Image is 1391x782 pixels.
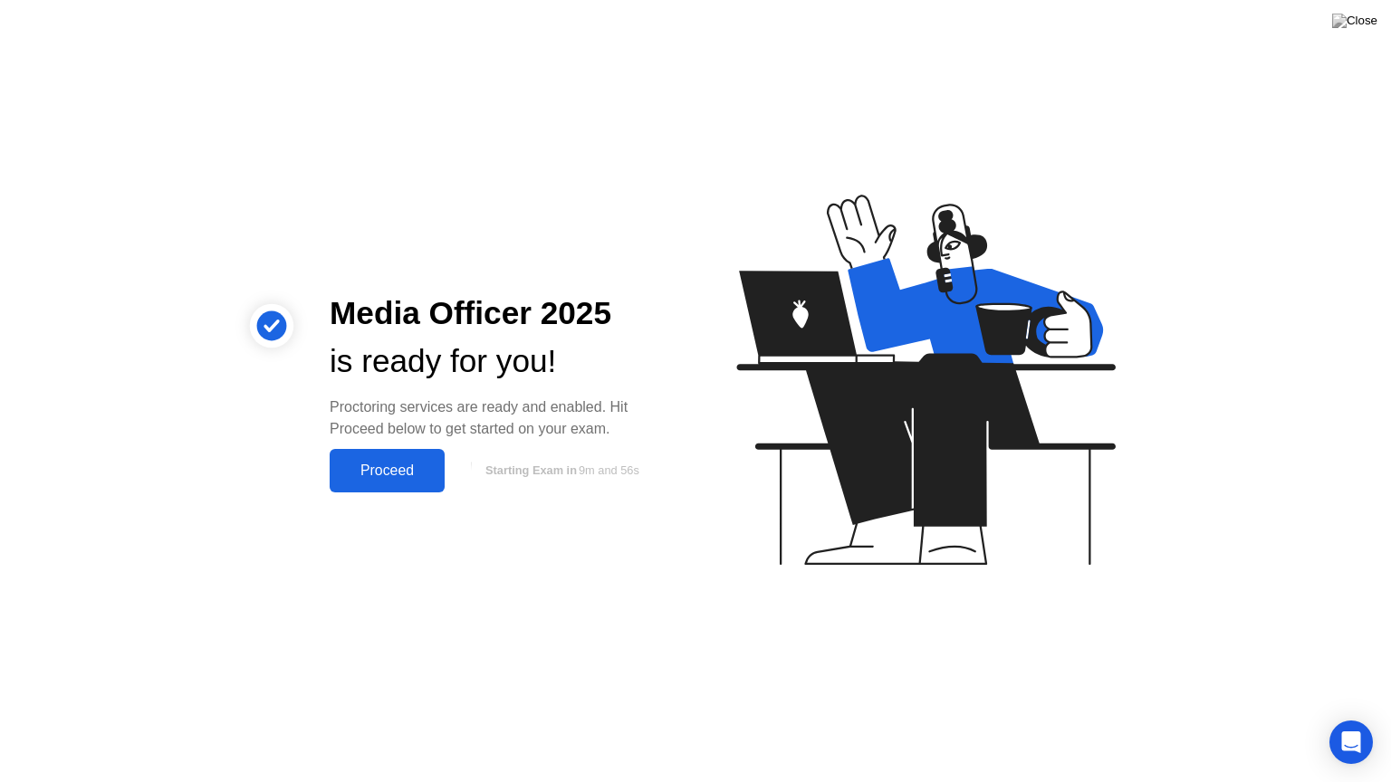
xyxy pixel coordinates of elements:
[454,453,667,488] button: Starting Exam in9m and 56s
[330,338,667,386] div: is ready for you!
[579,463,639,477] span: 9m and 56s
[330,396,667,440] div: Proctoring services are ready and enabled. Hit Proceed below to get started on your exam.
[335,463,439,479] div: Proceed
[1332,14,1377,28] img: Close
[330,290,667,338] div: Media Officer 2025
[1329,720,1373,764] div: Open Intercom Messenger
[330,449,445,492] button: Proceed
